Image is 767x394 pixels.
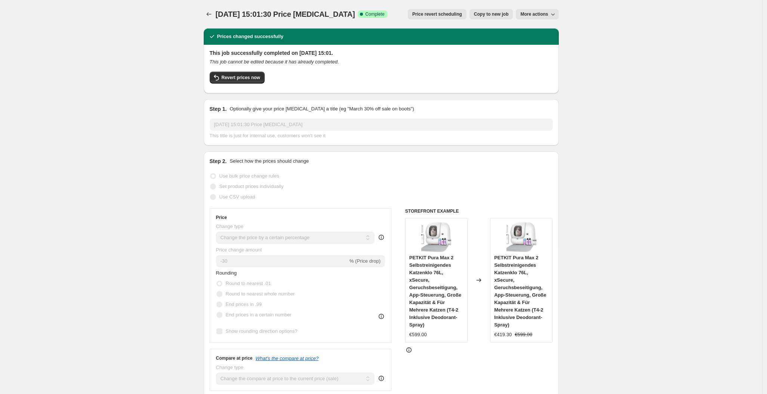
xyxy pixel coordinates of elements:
span: PETKIT Pura Max 2 Selbstreinigendes Katzenklo 76L, xSecure, Geruchsbeseitigung, App-Steuerung, Gr... [494,255,546,328]
button: Price change jobs [204,9,214,19]
span: Rounding [216,270,237,276]
h3: Price [216,215,227,221]
span: % (Price drop) [349,258,381,264]
span: Round to nearest .01 [226,281,271,286]
div: €599.00 [409,331,427,338]
button: Copy to new job [469,9,513,19]
span: End prices in a certain number [226,312,292,318]
span: Round to nearest whole number [226,291,295,297]
span: End prices in .99 [226,301,262,307]
button: Revert prices now [210,72,265,84]
div: €419.30 [494,331,512,338]
img: 71kCToDzBUL._AC_SL1500_80x.jpg [421,222,451,252]
input: -15 [216,255,348,267]
h2: Step 1. [210,105,227,113]
h2: Step 2. [210,157,227,165]
span: Price revert scheduling [412,11,462,17]
span: This title is just for internal use, customers won't see it [210,133,326,138]
div: help [378,234,385,241]
span: PETKIT Pura Max 2 Selbstreinigendes Katzenklo 76L, xSecure, Geruchsbeseitigung, App-Steuerung, Gr... [409,255,461,328]
h2: This job successfully completed on [DATE] 15:01. [210,49,553,57]
strike: €599.00 [515,331,532,338]
span: [DATE] 15:01:30 Price [MEDICAL_DATA] [216,10,355,18]
span: Use bulk price change rules [219,173,279,179]
span: Change type [216,365,244,370]
h3: Compare at price [216,355,253,361]
span: Price change amount [216,247,262,253]
p: Optionally give your price [MEDICAL_DATA] a title (eg "March 30% off sale on boots") [230,105,414,113]
input: 30% off holiday sale [210,119,553,131]
span: More actions [520,11,548,17]
span: Show rounding direction options? [226,328,298,334]
div: help [378,375,385,382]
img: 71kCToDzBUL._AC_SL1500_80x.jpg [506,222,536,252]
button: Price revert scheduling [408,9,466,19]
span: Revert prices now [222,75,260,81]
p: Select how the prices should change [230,157,309,165]
h6: STOREFRONT EXAMPLE [405,208,553,214]
span: Copy to new job [474,11,509,17]
span: Complete [365,11,384,17]
span: Use CSV upload [219,194,255,200]
button: More actions [516,9,558,19]
h2: Prices changed successfully [217,33,284,40]
button: What's the compare at price? [256,356,319,361]
i: This job cannot be edited because it has already completed. [210,59,339,65]
span: Change type [216,223,244,229]
span: Set product prices individually [219,184,284,189]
